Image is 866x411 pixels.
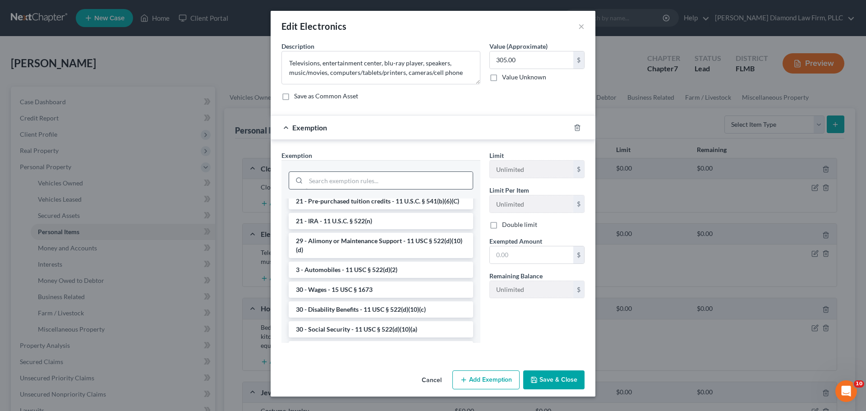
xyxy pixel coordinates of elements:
[854,380,864,388] span: 10
[292,123,327,132] span: Exemption
[489,185,529,195] label: Limit Per Item
[489,271,543,281] label: Remaining Balance
[289,321,473,337] li: 30 - Social Security - 11 USC § 522(d)(10)(a)
[289,213,473,229] li: 21 - IRA - 11 U.S.C. § 522(n)
[289,262,473,278] li: 3 - Automobiles - 11 USC § 522(d)(2)
[415,371,449,389] button: Cancel
[489,42,548,51] label: Value (Approximate)
[289,282,473,298] li: 30 - Wages - 15 USC § 1673
[289,341,473,357] li: 30 - Unemployment Compensation - 11 USC § 522(d)(10)(a)
[489,152,504,159] span: Limit
[289,233,473,258] li: 29 - Alimony or Maintenance Support - 11 USC § 522(d)(10)(d)
[490,195,573,212] input: --
[490,51,573,69] input: 0.00
[294,92,358,101] label: Save as Common Asset
[306,172,473,189] input: Search exemption rules...
[835,380,857,402] iframe: Intercom live chat
[502,73,546,82] label: Value Unknown
[490,281,573,298] input: --
[281,20,346,32] div: Edit Electronics
[578,21,585,32] button: ×
[489,237,542,245] span: Exempted Amount
[281,42,314,50] span: Description
[502,220,537,229] label: Double limit
[289,193,473,209] li: 21 - Pre-purchased tuition credits - 11 U.S.C. § 541(b)(6)(C)
[573,51,584,69] div: $
[289,301,473,318] li: 30 - Disability Benefits - 11 USC § 522(d)(10)(c)
[452,370,520,389] button: Add Exemption
[573,246,584,263] div: $
[523,370,585,389] button: Save & Close
[573,161,584,178] div: $
[281,152,312,159] span: Exemption
[490,161,573,178] input: --
[573,195,584,212] div: $
[573,281,584,298] div: $
[490,246,573,263] input: 0.00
